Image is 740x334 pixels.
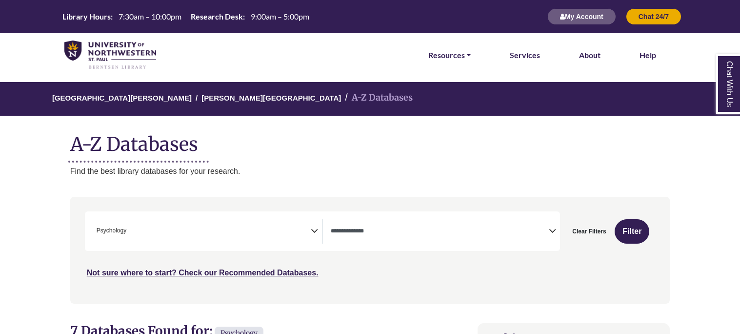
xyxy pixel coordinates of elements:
[59,11,313,21] table: Hours Today
[59,11,113,21] th: Library Hours:
[70,165,670,178] p: Find the best library databases for your research.
[201,92,341,102] a: [PERSON_NAME][GEOGRAPHIC_DATA]
[93,226,126,235] li: Psychology
[52,92,192,102] a: [GEOGRAPHIC_DATA][PERSON_NAME]
[579,49,600,62] a: About
[510,49,540,62] a: Services
[128,228,133,236] textarea: Search
[119,12,181,21] span: 7:30am – 10:00pm
[187,11,245,21] th: Research Desk:
[341,91,413,105] li: A-Z Databases
[70,197,670,303] nav: Search filters
[566,219,612,244] button: Clear Filters
[640,49,656,62] a: Help
[615,219,649,244] button: Submit for Search Results
[331,228,549,236] textarea: Search
[70,82,670,116] nav: breadcrumb
[59,11,313,22] a: Hours Today
[547,12,616,21] a: My Account
[64,41,156,70] img: library_home
[87,269,319,277] a: Not sure where to start? Check our Recommended Databases.
[251,12,309,21] span: 9:00am – 5:00pm
[626,12,681,21] a: Chat 24/7
[70,125,670,155] h1: A-Z Databases
[547,8,616,25] button: My Account
[626,8,681,25] button: Chat 24/7
[97,226,126,235] span: Psychology
[428,49,471,62] a: Resources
